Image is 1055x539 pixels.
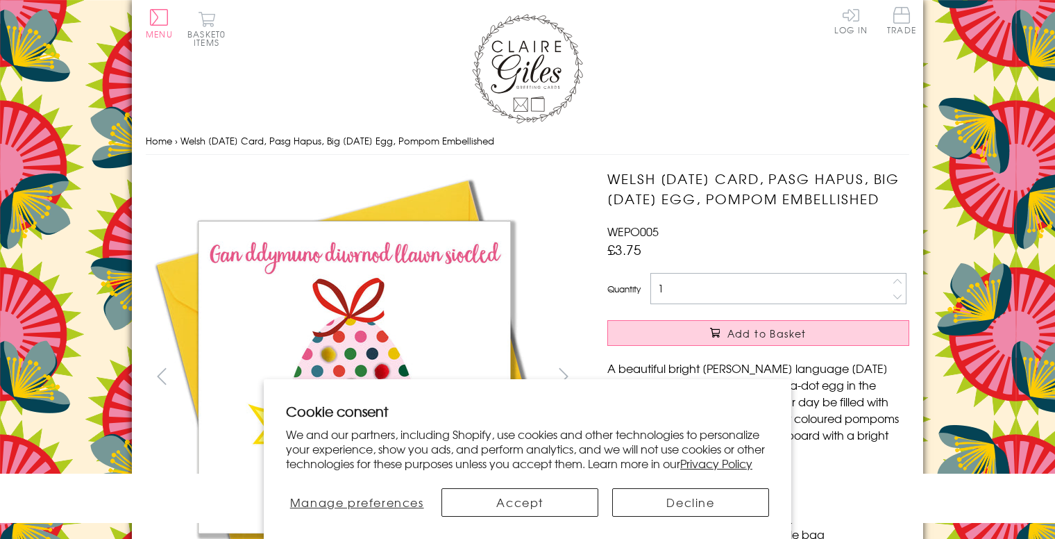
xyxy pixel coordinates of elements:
[187,11,226,47] button: Basket0 items
[607,360,909,460] p: A beautiful bright [PERSON_NAME] language [DATE] card, with a large chocolatey polka-dot egg in t...
[146,134,172,147] a: Home
[472,14,583,124] img: Claire Giles Greetings Cards
[290,494,424,511] span: Manage preferences
[146,9,173,38] button: Menu
[607,283,641,295] label: Quantity
[180,134,494,147] span: Welsh [DATE] Card, Pasg Hapus, Big [DATE] Egg, Pompom Embellished
[607,223,659,240] span: WEPO005
[548,360,580,392] button: next
[607,169,909,209] h1: Welsh [DATE] Card, Pasg Hapus, Big [DATE] Egg, Pompom Embellished
[834,7,868,34] a: Log In
[194,28,226,49] span: 0 items
[727,326,807,340] span: Add to Basket
[607,320,909,346] button: Add to Basket
[146,28,173,40] span: Menu
[607,240,641,259] span: £3.75
[441,488,598,517] button: Accept
[175,134,178,147] span: ›
[146,360,177,392] button: prev
[146,127,909,156] nav: breadcrumbs
[680,455,752,472] a: Privacy Policy
[887,7,916,37] a: Trade
[887,7,916,34] span: Trade
[286,401,769,421] h2: Cookie consent
[286,427,769,470] p: We and our partners, including Shopify, use cookies and other technologies to personalize your ex...
[612,488,769,517] button: Decline
[286,488,428,517] button: Manage preferences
